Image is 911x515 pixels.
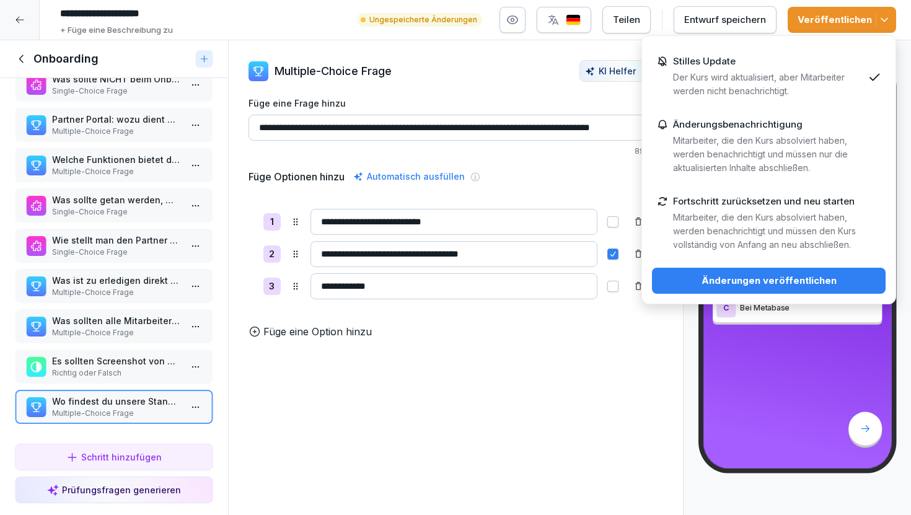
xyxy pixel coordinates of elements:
p: Ungespeicherte Änderungen [369,14,477,25]
button: Schritt hinzufügen [15,444,213,470]
p: 3 [269,280,275,294]
button: Teilen [602,6,651,33]
div: Wo findest du unsere Standard-Prozesse und Step-by-Step Anleitung zum Onboarding Prozess?Multiple... [15,390,213,424]
p: Stilles Update [673,56,736,67]
p: Single-Choice Frage [52,247,181,258]
p: Richtig oder Falsch [52,368,181,379]
p: Multiple-Choice Frage [52,166,181,177]
p: Was sollte getan werden, wenn Selbstabholung nicht aktiviert ist, aber gewünscht? [52,193,181,206]
p: Was sollten alle Mitarbeiter beim Onboarding gesehen & verstanden haben? [52,314,181,327]
p: Partner Portal: wozu dient der LogIn "[DOMAIN_NAME]"? [52,113,181,126]
img: de.svg [566,14,581,26]
p: Änderungsbenachrichtigung [673,119,803,130]
p: 89 / 500 [249,146,663,157]
p: Single-Choice Frage [52,86,181,97]
p: Mitarbeiter, die den Kurs absolviert haben, werden benachrichtigt und müssen nur die aktualisiert... [673,134,863,175]
button: Änderungen veröffentlichen [652,268,886,294]
p: Füge eine Option hinzu [263,324,372,339]
div: Es sollten Screenshot von den ersten 3 Bestellungen mit 5 Sternen gespeichert werden.Richtig oder... [15,350,213,384]
p: Wie stellt man den Partner online beim Onboarding? [52,234,181,247]
p: Wo findest du unsere Standard-Prozesse und Step-by-Step Anleitung zum Onboarding Prozess? [52,395,181,408]
div: Partner Portal: wozu dient der LogIn "[DOMAIN_NAME]"?Multiple-Choice Frage [15,108,213,142]
div: Änderungen veröffentlichen [662,274,876,288]
p: Fortschritt zurücksetzen und neu starten [673,196,855,207]
div: KI Helfer [585,66,658,76]
p: Single-Choice Frage [52,206,181,218]
p: Multiple-Choice Frage [52,287,181,298]
p: Multiple-Choice Frage [52,408,181,419]
div: Was sollte NICHT beim Onboarding gemacht werden?Single-Choice Frage [15,68,213,102]
p: Multiple-Choice Frage [275,63,392,79]
p: Mitarbeiter, die den Kurs absolviert haben, werden benachrichtigt und müssen den Kurs vollständig... [673,211,863,252]
button: Prüfungsfragen generieren [15,477,213,503]
label: Füge eine Frage hinzu [249,97,663,110]
button: KI Helfer [579,60,663,82]
p: C [723,304,729,312]
p: Es sollten Screenshot von den ersten 3 Bestellungen mit 5 Sternen gespeichert werden. [52,354,181,368]
p: 1 [270,215,274,229]
div: Teilen [613,13,640,27]
div: Wie stellt man den Partner online beim Onboarding?Single-Choice Frage [15,229,213,263]
p: 2 [269,247,275,262]
div: Was sollte getan werden, wenn Selbstabholung nicht aktiviert ist, aber gewünscht?Single-Choice Frage [15,188,213,222]
div: Was ist zu erledigen direkt vor dem Go-Live?Multiple-Choice Frage [15,269,213,303]
button: Entwurf speichern [674,6,777,33]
p: + Füge eine Beschreibung zu [60,24,173,37]
h5: Füge Optionen hinzu [249,169,345,184]
p: Bei Metabase [739,302,878,314]
p: Multiple-Choice Frage [52,327,181,338]
p: Multiple-Choice Frage [52,126,181,137]
div: Was sollten alle Mitarbeiter beim Onboarding gesehen & verstanden haben?Multiple-Choice Frage [15,309,213,343]
p: Welche Funktionen bietet das Partner Portal unter "[DOMAIN_NAME]" an? [52,153,181,166]
div: Prüfungsfragen generieren [47,483,181,496]
div: Welche Funktionen bietet das Partner Portal unter "[DOMAIN_NAME]" an?Multiple-Choice Frage [15,148,213,182]
p: Der Kurs wird aktualisiert, aber Mitarbeiter werden nicht benachrichtigt. [673,71,863,98]
p: Was sollte NICHT beim Onboarding gemacht werden? [52,73,181,86]
div: Entwurf speichern [684,13,766,27]
div: Schritt hinzufügen [66,451,162,464]
div: Veröffentlichen [798,13,886,27]
div: Automatisch ausfüllen [351,169,467,184]
p: Was ist zu erledigen direkt vor dem Go-Live? [52,274,181,287]
button: Veröffentlichen [788,7,896,33]
h1: Onboarding [33,51,99,66]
